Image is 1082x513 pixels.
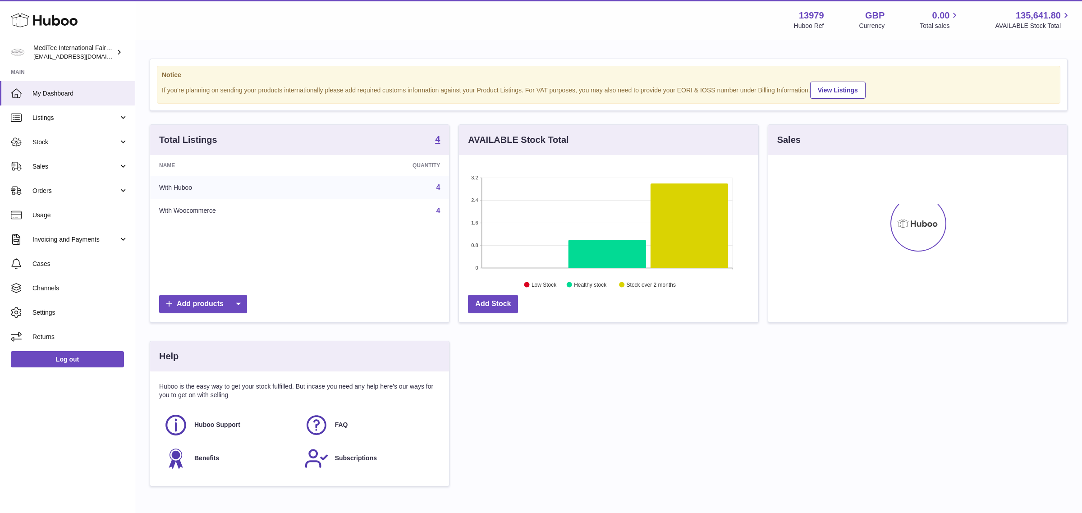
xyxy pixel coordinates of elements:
div: If you're planning on sending your products internationally please add required customs informati... [162,80,1055,99]
div: Huboo Ref [794,22,824,30]
span: FAQ [335,421,348,429]
text: 0 [476,265,478,270]
a: Log out [11,351,124,367]
span: Usage [32,211,128,220]
a: FAQ [304,413,436,437]
h3: Total Listings [159,134,217,146]
a: 0.00 Total sales [920,9,960,30]
span: 0.00 [932,9,950,22]
span: Subscriptions [335,454,377,463]
text: 2.4 [472,197,478,203]
text: 0.8 [472,243,478,248]
span: Benefits [194,454,219,463]
span: Returns [32,333,128,341]
span: 135,641.80 [1016,9,1061,22]
text: Low Stock [532,282,557,288]
span: Huboo Support [194,421,240,429]
img: internalAdmin-13979@internal.huboo.com [11,46,24,59]
a: Add products [159,295,247,313]
a: 4 [436,207,440,215]
span: Settings [32,308,128,317]
span: Orders [32,187,119,195]
a: Subscriptions [304,446,436,471]
th: Name [150,155,336,176]
th: Quantity [336,155,449,176]
strong: Notice [162,71,1055,79]
a: Huboo Support [164,413,295,437]
a: View Listings [810,82,866,99]
span: AVAILABLE Stock Total [995,22,1071,30]
a: 4 [435,135,440,146]
strong: 13979 [799,9,824,22]
h3: AVAILABLE Stock Total [468,134,569,146]
div: MediTec International FairLife Group DMCC [33,44,115,61]
strong: GBP [865,9,885,22]
td: With Woocommerce [150,199,336,223]
span: [EMAIL_ADDRESS][DOMAIN_NAME] [33,53,133,60]
a: Add Stock [468,295,518,313]
p: Huboo is the easy way to get your stock fulfilled. But incase you need any help here's our ways f... [159,382,440,399]
span: Sales [32,162,119,171]
span: Channels [32,284,128,293]
span: Stock [32,138,119,147]
a: Benefits [164,446,295,471]
text: 3.2 [472,175,478,180]
span: Invoicing and Payments [32,235,119,244]
a: 135,641.80 AVAILABLE Stock Total [995,9,1071,30]
span: Cases [32,260,128,268]
div: Currency [859,22,885,30]
text: 1.6 [472,220,478,225]
h3: Sales [777,134,801,146]
td: With Huboo [150,176,336,199]
text: Healthy stock [574,282,607,288]
strong: 4 [435,135,440,144]
a: 4 [436,183,440,191]
span: Total sales [920,22,960,30]
h3: Help [159,350,179,362]
span: My Dashboard [32,89,128,98]
text: Stock over 2 months [627,282,676,288]
span: Listings [32,114,119,122]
